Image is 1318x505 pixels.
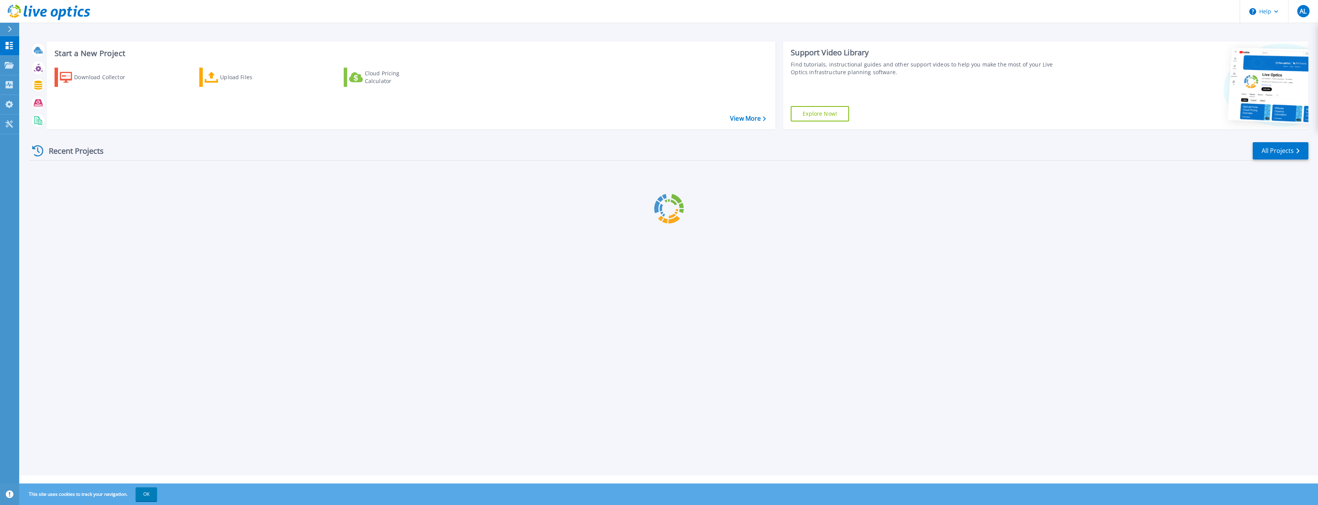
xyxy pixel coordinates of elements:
a: View More [730,115,766,122]
div: Upload Files [220,70,281,85]
a: Explore Now! [791,106,849,121]
span: This site uses cookies to track your navigation. [21,487,157,501]
a: All Projects [1253,142,1308,159]
div: Find tutorials, instructional guides and other support videos to help you make the most of your L... [791,61,1065,76]
a: Cloud Pricing Calculator [344,68,429,87]
div: Download Collector [74,70,136,85]
h3: Start a New Project [55,49,765,58]
span: AL [1300,8,1306,14]
div: Recent Projects [30,141,114,160]
div: Support Video Library [791,48,1065,58]
a: Upload Files [199,68,285,87]
button: OK [136,487,157,501]
div: Cloud Pricing Calculator [365,70,426,85]
a: Download Collector [55,68,140,87]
